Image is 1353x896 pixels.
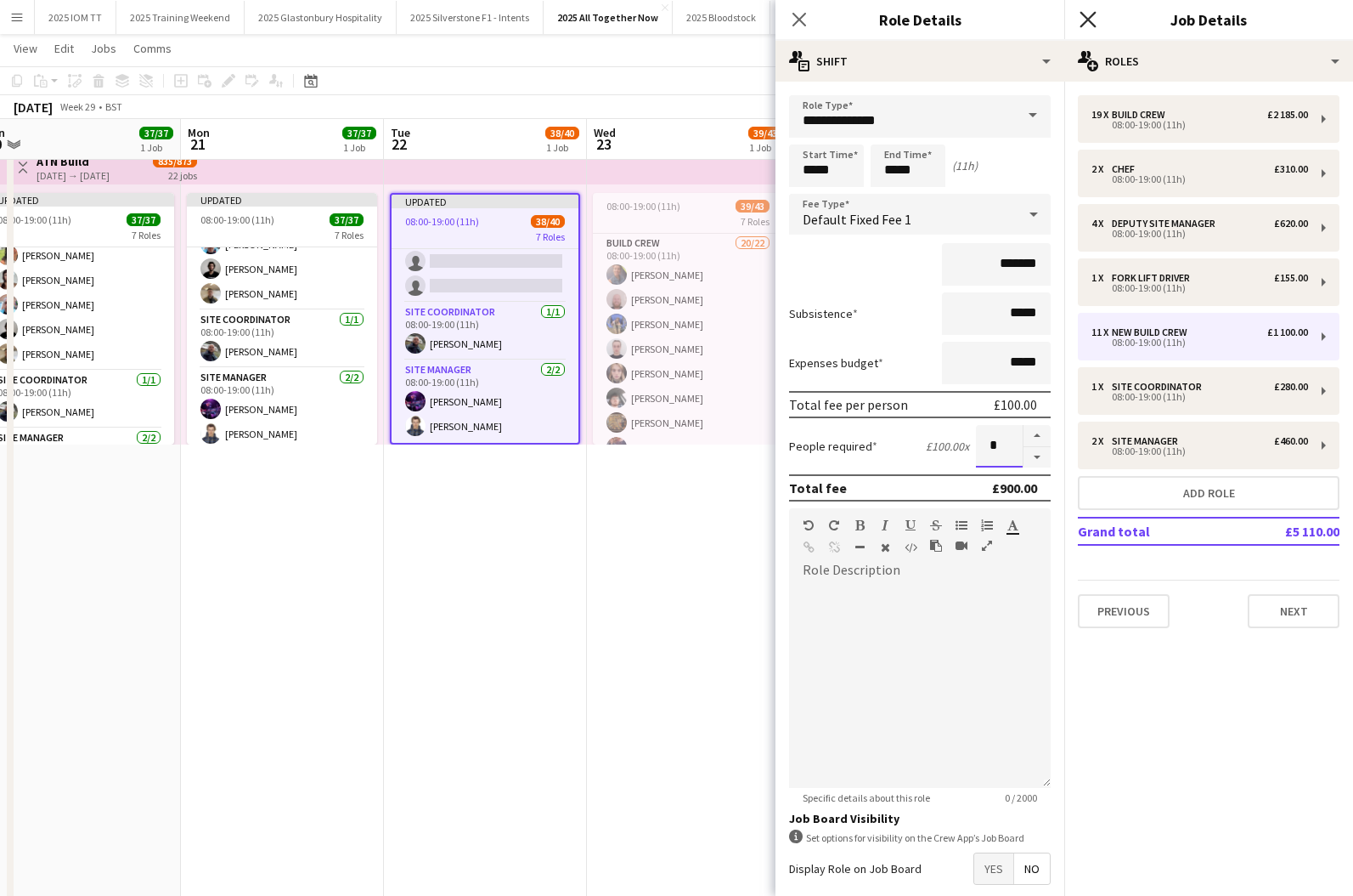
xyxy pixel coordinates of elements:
[981,539,993,553] button: Fullscreen
[1274,163,1308,175] div: £310.00
[1078,518,1232,545] td: Grand total
[594,125,616,140] span: Wed
[139,127,173,139] span: 37/37
[854,519,865,532] button: Bold
[775,41,1064,82] div: Shift
[116,1,245,34] button: 2025 Training Weekend
[591,134,616,154] span: 23
[544,1,673,34] button: 2025 All Together Now
[952,158,978,173] div: (11h)
[789,791,944,804] span: Specific details about this role
[392,303,578,360] app-card-role: Site Coordinator1/108:00-19:00 (11h)[PERSON_NAME]
[994,396,1037,413] div: £100.00
[56,100,99,113] span: Week 29
[1112,272,1197,284] div: Fork Lift Driver
[593,193,783,445] app-job-card: 08:00-19:00 (11h)39/437 RolesBuild Crew20/2208:00-19:00 (11h)[PERSON_NAME][PERSON_NAME][PERSON_NA...
[789,811,1051,826] h3: Job Board Visibility
[1248,594,1339,628] button: Next
[1091,393,1308,401] div: 08:00-19:00 (11h)
[1274,218,1308,230] div: £620.00
[35,1,116,34] button: 2025 IOM TT
[992,479,1037,496] div: £900.00
[1112,218,1222,230] div: Deputy site manager
[789,306,858,321] label: Subsistence
[1091,326,1112,338] div: 11 x
[392,195,578,208] div: Updated
[1091,218,1112,230] div: 4 x
[1232,518,1339,545] td: £5 110.00
[1064,9,1353,31] h3: Job Details
[1112,109,1172,121] div: Build Crew
[930,519,942,532] button: Strikethrough
[37,154,110,169] h3: ATN Build
[991,791,1051,804] span: 0 / 2000
[7,37,44,60] a: View
[1112,163,1142,175] div: Chef
[1091,381,1112,393] div: 1 x
[127,37,178,60] a: Comms
[168,167,197,182] div: 22 jobs
[803,211,911,228] span: Default Fixed Fee 1
[974,853,1013,884] span: Yes
[828,519,840,532] button: Redo
[741,215,770,228] span: 7 Roles
[133,41,172,56] span: Comms
[1274,435,1308,447] div: £460.00
[1091,175,1308,184] div: 08:00-19:00 (11h)
[405,215,479,228] span: 08:00-19:00 (11h)
[187,193,377,207] div: Updated
[905,519,916,532] button: Underline
[1014,853,1050,884] span: No
[981,519,993,532] button: Ordered List
[140,141,172,154] div: 1 Job
[1091,272,1112,284] div: 1 x
[1006,519,1018,532] button: Text Color
[1091,447,1308,456] div: 08:00-19:00 (11h)
[1112,435,1185,447] div: Site Manager
[879,519,891,532] button: Italic
[185,134,210,154] span: 21
[388,134,410,154] span: 22
[546,141,578,154] div: 1 Job
[48,37,81,60] a: Edit
[789,830,1051,846] div: Set options for visibility on the Crew App’s Job Board
[397,1,544,34] button: 2025 Silverstone F1 - Intents
[1091,338,1308,347] div: 08:00-19:00 (11h)
[54,41,74,56] span: Edit
[1267,109,1308,121] div: £2 185.00
[153,155,197,167] span: 835/873
[1091,230,1308,238] div: 08:00-19:00 (11h)
[736,200,770,213] span: 39/43
[188,125,210,140] span: Mon
[200,213,274,226] span: 08:00-19:00 (11h)
[1091,435,1112,447] div: 2 x
[37,169,110,182] div: [DATE] → [DATE]
[803,519,815,532] button: Undo
[391,125,410,140] span: Tue
[854,541,865,554] button: Horizontal Line
[330,213,364,226] span: 37/37
[789,439,877,454] label: People required
[1078,476,1339,510] button: Add role
[926,439,969,454] div: £100.00 x
[187,193,377,445] app-job-card: Updated08:00-19:00 (11h)37/377 Roles[PERSON_NAME][PERSON_NAME][PERSON_NAME][PERSON_NAME][PERSON_N...
[748,127,782,139] span: 39/43
[127,213,161,226] span: 37/37
[930,539,942,553] button: Paste as plain text
[1091,109,1112,121] div: 19 x
[390,193,580,445] app-job-card: Updated08:00-19:00 (11h)38/407 Roles[PERSON_NAME][PERSON_NAME][PERSON_NAME] Site Coordinator1/108...
[673,1,770,34] button: 2025 Bloodstock
[342,127,376,139] span: 37/37
[956,519,967,532] button: Unordered List
[1091,121,1308,129] div: 08:00-19:00 (11h)
[1091,163,1112,175] div: 2 x
[335,229,364,241] span: 7 Roles
[536,230,565,243] span: 7 Roles
[1112,381,1209,393] div: Site Coordinator
[105,100,122,113] div: BST
[245,1,397,34] button: 2025 Glastonbury Hospitality
[606,200,680,213] span: 08:00-19:00 (11h)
